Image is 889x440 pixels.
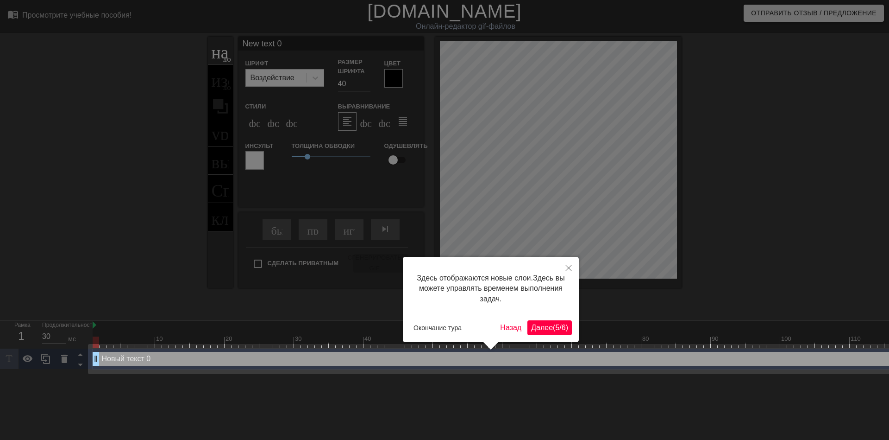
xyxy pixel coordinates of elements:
button: Назад [496,320,525,335]
ya-tr-span: ) [566,324,568,332]
button: Далее [527,320,572,335]
ya-tr-span: Назад [500,324,521,332]
ya-tr-span: / [559,324,561,332]
button: Окончание тура [410,321,465,335]
ya-tr-span: 6 [562,324,566,332]
ya-tr-span: 5 [555,324,559,332]
ya-tr-span: Здесь отображаются новые слои. [417,274,533,282]
button: Закрыть [558,257,579,278]
ya-tr-span: Далее [531,324,553,332]
ya-tr-span: ( [553,324,555,332]
ya-tr-span: Здесь вы можете управлять временем выполнения задач. [419,274,565,303]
